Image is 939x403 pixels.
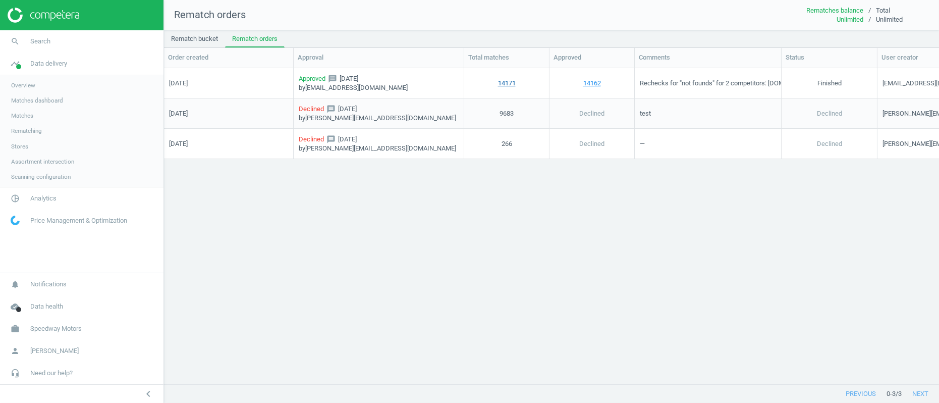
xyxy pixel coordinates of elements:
[863,6,876,15] div: /
[863,15,876,24] div: /
[6,297,25,316] i: cloud_done
[787,69,872,97] div: Finished
[30,302,63,311] span: Data health
[555,130,629,158] div: Declined
[6,275,25,294] i: notifications
[168,53,289,62] div: Order created
[11,96,63,105] span: Matches dashboard
[299,74,408,83] div: [DATE]
[299,135,324,144] span: Declined
[11,173,71,181] span: Scanning configuration
[169,78,188,87] div: [DATE]
[6,319,25,338] i: work
[6,54,25,73] i: timeline
[30,59,67,68] span: Data delivery
[788,15,863,24] div: Unlimited
[328,74,337,83] i: message
[6,189,25,208] i: pie_chart_outlined
[835,385,887,403] button: previous
[11,142,28,150] span: Stores
[299,74,325,83] span: Approved
[468,53,545,62] div: Total matches
[583,78,601,87] a: 14162
[299,83,408,92] div: by [EMAIL_ADDRESS][DOMAIN_NAME]
[142,388,154,400] i: chevron_left
[6,32,25,51] i: search
[299,134,456,143] div: [DATE]
[169,139,188,148] div: [DATE]
[30,280,67,289] span: Notifications
[640,109,651,118] div: test
[30,369,73,378] span: Need our help?
[639,53,777,62] div: Comments
[6,364,25,383] i: headset_mic
[136,387,161,400] button: chevron_left
[326,134,336,143] i: message
[30,194,57,203] span: Analytics
[11,216,20,225] img: wGWNvw8QSZomAAAAABJRU5ErkJggg==
[164,68,939,377] div: grid
[554,53,630,62] div: Approved
[498,78,516,87] a: 14171
[887,389,896,398] span: 0 - 3
[326,104,336,113] i: message
[896,389,902,398] span: / 3
[174,9,246,21] span: Rematch orders
[787,99,872,127] div: Declined
[876,6,939,15] div: Total
[299,104,456,113] div: [DATE]
[30,37,50,46] span: Search
[299,105,324,114] span: Declined
[640,130,645,158] div: —
[902,385,939,403] button: next
[30,324,82,333] span: Speedway Motors
[787,130,872,158] div: Declined
[30,346,79,356] span: [PERSON_NAME]
[11,127,42,135] span: Rematching
[6,341,25,361] i: person
[225,30,285,47] a: Rematch orders
[11,158,74,166] span: Assortment intersection
[786,53,873,62] div: Status
[299,143,456,153] div: by [PERSON_NAME][EMAIL_ADDRESS][DOMAIN_NAME]
[500,109,514,118] span: 9683
[11,112,33,120] span: Matches
[11,81,35,89] span: Overview
[299,113,456,122] div: by [PERSON_NAME][EMAIL_ADDRESS][DOMAIN_NAME]
[30,216,127,225] span: Price Management & Optimization
[788,6,863,15] div: Rematches balance
[502,139,512,148] span: 266
[164,30,225,47] a: Rematch bucket
[555,99,629,127] div: Declined
[298,53,460,62] div: Approval
[876,15,939,24] div: Unlimited
[169,109,188,118] div: [DATE]
[8,8,79,23] img: ajHJNr6hYgQAAAAASUVORK5CYII=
